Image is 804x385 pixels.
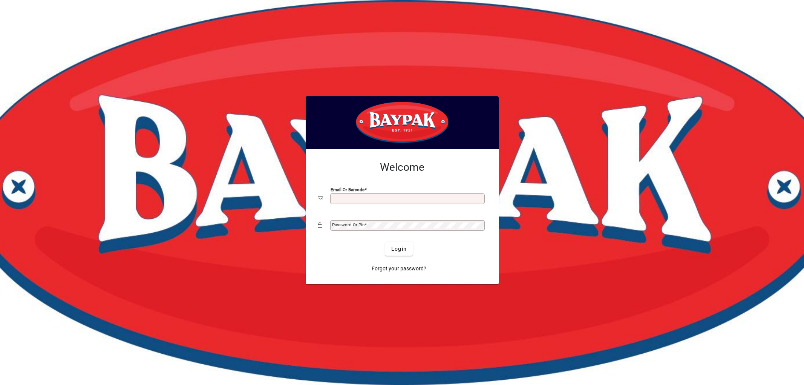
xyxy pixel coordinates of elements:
[369,262,429,275] a: Forgot your password?
[372,265,426,273] span: Forgot your password?
[391,245,407,253] span: Login
[385,242,413,256] button: Login
[332,222,364,227] mat-label: Password or Pin
[318,161,487,174] h2: Welcome
[331,187,364,192] mat-label: Email or Barcode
